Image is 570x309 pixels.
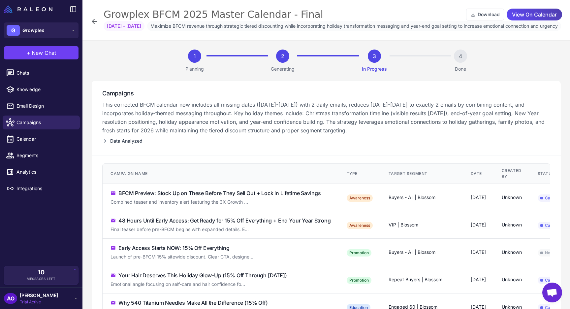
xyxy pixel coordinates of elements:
[3,165,80,179] a: Analytics
[32,49,56,57] span: New Chat
[118,299,268,307] div: Why 540 Titanium Needles Make All the Difference (15% Off)
[38,269,45,275] span: 10
[389,276,455,283] div: Repeat Buyers | Blossom
[389,221,455,228] div: VIP | Blossom
[502,194,522,201] div: Unknown
[27,49,30,57] span: +
[20,292,58,299] span: [PERSON_NAME]
[389,194,455,201] div: Buyers - All | Blossom
[463,164,494,184] th: Date
[3,149,80,162] a: Segments
[502,276,522,283] div: Unknown
[3,99,80,113] a: Email Design
[3,66,80,80] a: Chats
[471,194,486,201] div: [DATE]
[118,189,321,197] div: BFCM Preview: Stock Up on These Before They Sell Out + Lock in Lifetime Savings
[512,9,557,20] span: View On Calendar
[16,185,75,192] span: Integrations
[471,249,486,256] div: [DATE]
[271,65,295,73] p: Generating
[118,217,331,224] div: 48 Hours Until Early Access: Get Ready for 15% Off Everything + End Your Year Strong
[16,102,75,110] span: Email Design
[103,164,339,184] th: Campaign Name
[16,69,75,77] span: Chats
[16,119,75,126] span: Campaigns
[502,221,522,228] div: Unknown
[347,277,371,284] div: Promotion
[466,9,504,20] button: Download
[111,226,301,233] div: Click to edit
[4,293,17,304] div: AO
[455,65,466,73] p: Done
[4,5,52,13] img: Raleon Logo
[389,249,455,256] div: Buyers - All | Blossom
[104,8,323,21] div: Growplex BFCM 2025 Master Calendar - Final
[4,22,79,38] button: GGrowplex
[188,50,201,63] div: 1
[20,299,58,305] span: Trial Active
[102,100,550,135] p: This corrected BFCM calendar now includes all missing dates ([DATE]-[DATE]) with 2 daily emails, ...
[147,21,561,31] span: Maximize BFCM revenue through strategic tiered discounting while incorporating holiday transforma...
[4,5,55,13] a: Raleon Logo
[454,50,467,63] div: 4
[471,221,486,228] div: [DATE]
[3,83,80,96] a: Knowledge
[3,116,80,129] a: Campaigns
[111,281,301,288] div: Click to edit
[27,276,56,281] span: Messages Left
[538,249,569,257] span: Not Started
[16,168,75,176] span: Analytics
[381,164,463,184] th: Target Segment
[118,244,230,252] div: Early Access Starts NOW: 15% Off Everything
[104,21,144,31] span: [DATE] - [DATE]
[347,222,373,229] div: Awareness
[185,65,204,73] p: Planning
[347,194,373,202] div: Awareness
[16,86,75,93] span: Knowledge
[4,46,79,59] button: +New Chat
[502,249,522,256] div: Unknown
[16,152,75,159] span: Segments
[16,135,75,143] span: Calendar
[339,164,381,184] th: Type
[347,249,371,257] div: Promotion
[3,182,80,195] a: Integrations
[3,132,80,146] a: Calendar
[494,164,530,184] th: Created By
[22,27,44,34] span: Growplex
[368,50,381,63] div: 3
[276,50,289,63] div: 2
[471,276,486,283] div: [DATE]
[7,25,20,36] div: G
[542,283,562,302] div: Open chat
[111,253,301,260] div: Click to edit
[111,198,301,206] div: Click to edit
[102,89,550,98] h3: Campaigns
[362,65,387,73] p: In Progress
[118,271,287,279] div: Your Hair Deserves This Holiday Glow-Up (15% Off Through [DATE])
[110,137,142,145] span: Data Analyzed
